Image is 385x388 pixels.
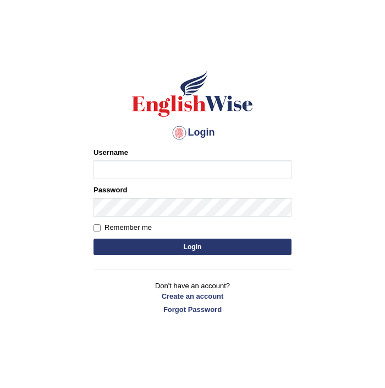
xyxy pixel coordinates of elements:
[94,239,291,255] button: Login
[130,69,255,118] img: Logo of English Wise sign in for intelligent practice with AI
[94,147,128,158] label: Username
[94,222,152,233] label: Remember me
[94,304,291,315] a: Forgot Password
[94,185,127,195] label: Password
[94,291,291,301] a: Create an account
[94,224,101,231] input: Remember me
[94,281,291,315] p: Don't have an account?
[94,124,291,142] h4: Login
